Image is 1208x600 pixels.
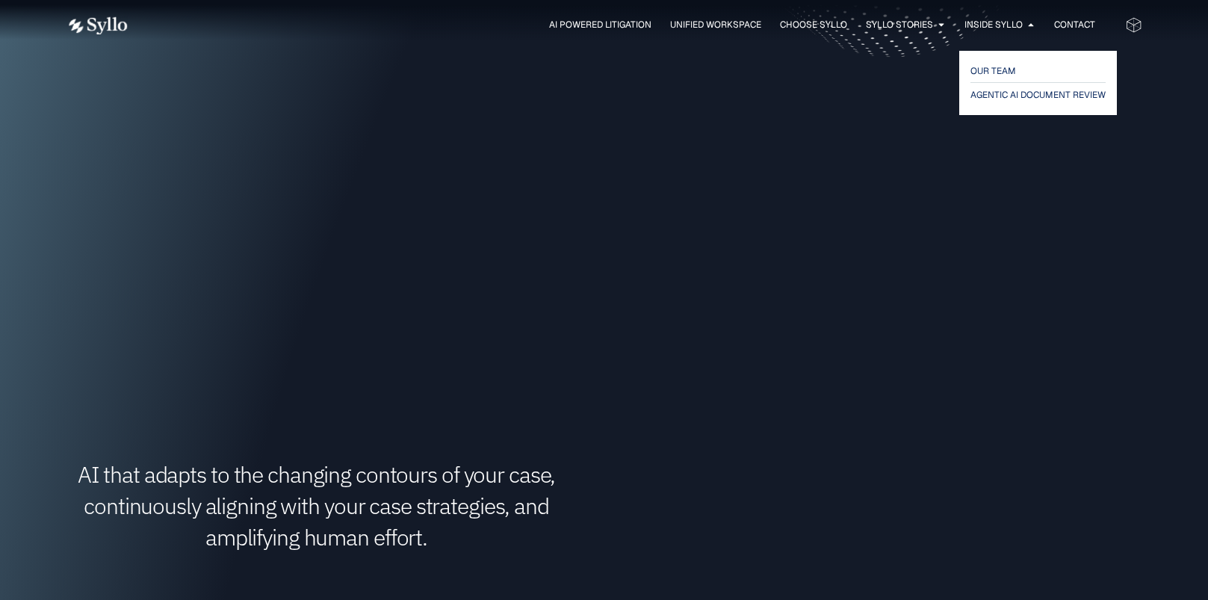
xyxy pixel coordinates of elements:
[158,18,1095,32] nav: Menu
[549,18,651,31] a: AI Powered Litigation
[970,62,1106,80] a: OUR TEAM
[1054,18,1095,31] a: Contact
[158,18,1095,32] div: Menu Toggle
[670,18,761,31] a: Unified Workspace
[66,459,567,553] h1: AI that adapts to the changing contours of your case, continuously aligning with your case strate...
[780,18,847,31] a: Choose Syllo
[66,16,128,35] img: white logo
[970,86,1106,104] a: AGENTIC AI DOCUMENT REVIEW
[970,62,1016,80] span: OUR TEAM
[866,18,933,31] a: Syllo Stories
[964,18,1023,31] a: Inside Syllo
